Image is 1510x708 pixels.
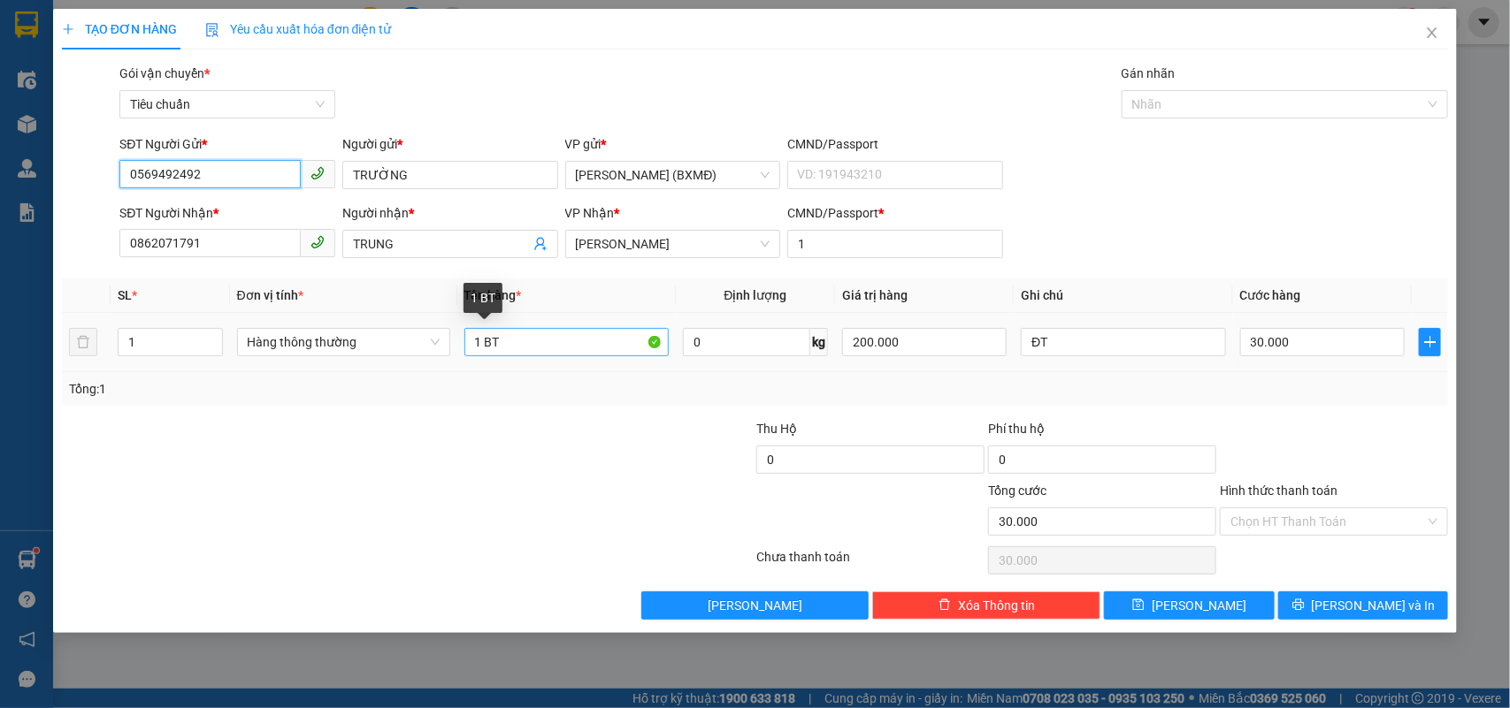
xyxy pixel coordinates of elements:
button: delete [69,328,97,356]
div: 0989424590 [15,97,157,122]
div: VP gửi [565,134,781,154]
input: 0 [842,328,1007,356]
span: [PERSON_NAME] và In [1312,596,1436,615]
span: plus [62,23,74,35]
span: Giá trị hàng [842,288,908,302]
div: SĐT Người Gửi [119,134,335,154]
span: delete [939,598,951,613]
button: save[PERSON_NAME] [1104,591,1274,620]
span: Tuy Hòa [576,231,770,257]
span: [PERSON_NAME] [708,596,802,615]
th: Ghi chú [1014,278,1232,313]
span: Tiêu chuẩn [130,91,325,118]
div: Chưa thanh toán [755,547,987,578]
span: printer [1292,598,1305,613]
span: Định lượng [724,288,786,302]
span: Xóa Thông tin [958,596,1035,615]
span: user-add [533,237,548,251]
span: SL [118,288,132,302]
span: Yêu cầu xuất hóa đơn điện tử [205,22,392,36]
button: deleteXóa Thông tin [872,591,1100,620]
div: Người nhận [342,203,558,223]
span: Hàng thông thường [248,329,440,355]
div: [PERSON_NAME] [169,15,310,55]
div: 1 [169,101,310,122]
label: Hình thức thanh toán [1220,483,1338,498]
div: 0326633191 [169,76,310,101]
label: Gán nhãn [1122,66,1176,80]
span: Hồ Chí Minh (BXMĐ) [576,162,770,188]
span: Gói vận chuyển [119,66,210,80]
div: CMND/Passport [787,134,1003,154]
div: CMND/Passport [787,203,1003,223]
div: Tổng: 1 [69,379,584,399]
button: [PERSON_NAME] [641,591,870,620]
span: Thu Hộ [756,422,797,436]
span: close [1425,26,1439,40]
input: VD: Bàn, Ghế [464,328,669,356]
span: save [1132,598,1145,613]
span: Cước hàng [1240,288,1301,302]
div: Người gửi [342,134,558,154]
button: printer[PERSON_NAME] và In [1278,591,1448,620]
span: Đơn vị tính [237,288,303,302]
span: Gửi: [15,15,42,34]
span: TẠO ĐƠN HÀNG [62,22,177,36]
span: Tổng cước [988,483,1046,498]
button: Close [1407,9,1457,58]
div: 1 BT [464,283,502,313]
span: Tên hàng [464,288,522,302]
span: [PERSON_NAME] [1152,596,1246,615]
span: phone [310,166,325,180]
img: icon [205,23,219,37]
span: kg [810,328,828,356]
button: plus [1419,328,1441,356]
div: [PERSON_NAME] (BXMĐ) [15,15,157,76]
span: VP Nhận [565,206,615,220]
span: plus [1420,335,1440,349]
div: NHƯ [169,55,310,76]
div: Phí thu hộ [988,419,1216,445]
input: Ghi Chú [1021,328,1225,356]
span: phone [310,235,325,249]
span: Nhận: [169,15,211,34]
div: SĐT Người Nhận [119,203,335,223]
div: NHA [15,76,157,97]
